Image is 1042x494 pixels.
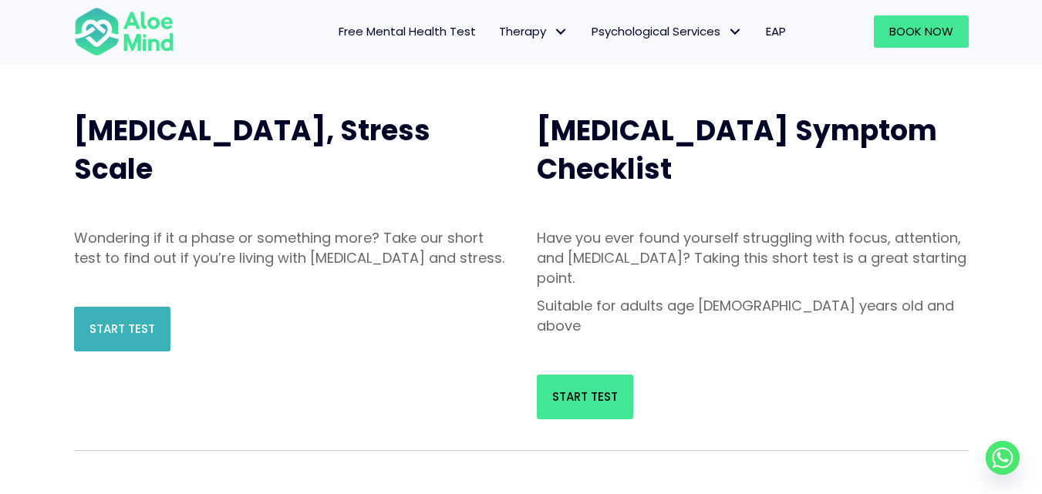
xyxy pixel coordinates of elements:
span: EAP [766,23,786,39]
span: Start Test [89,321,155,337]
span: Book Now [889,23,953,39]
a: Free Mental Health Test [327,15,487,48]
a: Whatsapp [986,441,1020,475]
a: Start Test [74,307,170,351]
span: Free Mental Health Test [339,23,476,39]
nav: Menu [194,15,798,48]
a: TherapyTherapy: submenu [487,15,580,48]
span: Therapy: submenu [550,21,572,43]
span: Psychological Services [592,23,743,39]
p: Suitable for adults age [DEMOGRAPHIC_DATA] years old and above [537,296,969,336]
p: Have you ever found yourself struggling with focus, attention, and [MEDICAL_DATA]? Taking this sh... [537,228,969,288]
span: [MEDICAL_DATA] Symptom Checklist [537,111,937,189]
span: Therapy [499,23,568,39]
a: Book Now [874,15,969,48]
a: Start Test [537,375,633,419]
img: Aloe mind Logo [74,6,174,57]
span: [MEDICAL_DATA], Stress Scale [74,111,430,189]
a: EAP [754,15,798,48]
span: Psychological Services: submenu [724,21,747,43]
p: Wondering if it a phase or something more? Take our short test to find out if you’re living with ... [74,228,506,268]
a: Psychological ServicesPsychological Services: submenu [580,15,754,48]
span: Start Test [552,388,618,405]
